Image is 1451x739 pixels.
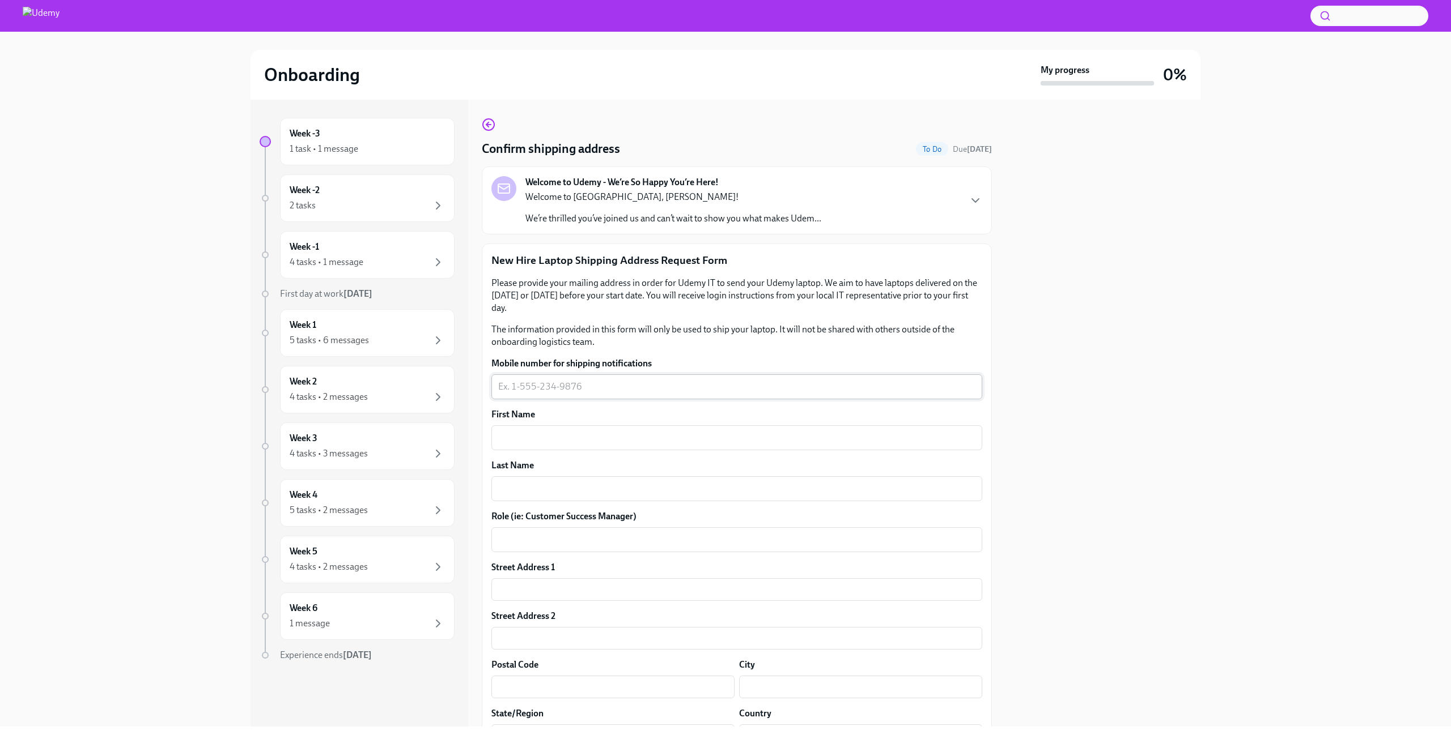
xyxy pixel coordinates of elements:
[739,659,755,671] label: City
[290,334,369,347] div: 5 tasks • 6 messages
[264,63,360,86] h2: Onboarding
[260,231,455,279] a: Week -14 tasks • 1 message
[290,545,317,558] h6: Week 5
[260,592,455,640] a: Week 61 message
[967,144,992,154] strong: [DATE]
[290,391,368,403] div: 4 tasks • 2 messages
[491,408,982,421] label: First Name
[260,309,455,357] a: Week 15 tasks • 6 messages
[260,118,455,165] a: Week -31 task • 1 message
[290,602,317,614] h6: Week 6
[290,617,330,630] div: 1 message
[290,184,320,197] h6: Week -2
[280,288,372,299] span: First day at work
[491,459,982,472] label: Last Name
[280,650,372,660] span: Experience ends
[491,277,982,314] p: Please provide your mailing address in order for Udemy IT to send your Udemy laptop. We aim to ha...
[491,561,555,574] label: Street Address 1
[343,650,372,660] strong: [DATE]
[1163,65,1187,85] h3: 0%
[343,288,372,299] strong: [DATE]
[953,144,992,155] span: September 5th, 2025 09:00
[491,610,555,622] label: Street Address 2
[525,176,719,189] strong: Welcome to Udemy - We’re So Happy You’re Here!
[525,191,821,203] p: Welcome to [GEOGRAPHIC_DATA], [PERSON_NAME]!
[290,504,368,516] div: 5 tasks • 2 messages
[491,357,982,370] label: Mobile number for shipping notifications
[290,319,316,331] h6: Week 1
[491,323,982,348] p: The information provided in this form will only be used to ship your laptop. It will not be share...
[260,536,455,583] a: Week 54 tasks • 2 messages
[1041,64,1089,76] strong: My progress
[260,288,455,300] a: First day at work[DATE]
[491,659,538,671] label: Postal Code
[491,707,544,720] label: State/Region
[916,145,948,153] span: To Do
[290,143,358,155] div: 1 task • 1 message
[290,432,317,445] h6: Week 3
[290,375,317,388] h6: Week 2
[290,256,363,268] div: 4 tasks • 1 message
[260,366,455,413] a: Week 24 tasks • 2 messages
[260,422,455,470] a: Week 34 tasks • 3 messages
[525,212,821,225] p: We’re thrilled you’ve joined us and can’t wait to show you what makes Udem...
[290,447,368,460] div: 4 tasks • 3 messages
[260,174,455,222] a: Week -22 tasks
[290,241,319,253] h6: Week -1
[491,510,982,523] label: Role (ie: Customer Success Manager)
[953,144,992,154] span: Due
[290,489,317,501] h6: Week 4
[290,199,316,212] div: 2 tasks
[491,253,982,268] p: New Hire Laptop Shipping Address Request Form
[290,127,320,140] h6: Week -3
[290,561,368,573] div: 4 tasks • 2 messages
[23,7,60,25] img: Udemy
[260,479,455,527] a: Week 45 tasks • 2 messages
[482,140,620,157] h4: Confirm shipping address
[739,707,771,720] label: Country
